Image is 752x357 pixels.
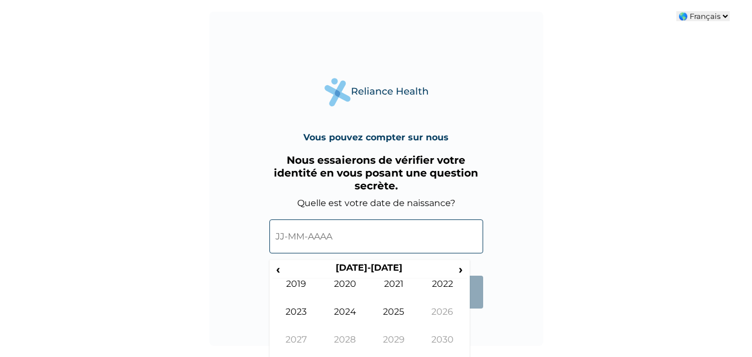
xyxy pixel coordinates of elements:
[334,334,356,345] font: 2028
[286,278,306,289] font: 2019
[276,262,280,276] font: ‹
[274,154,478,192] font: Nous essaierons de vérifier votre identité en vous posant une question secrète.
[297,198,455,208] font: Quelle est votre date de naissance?
[334,306,356,317] font: 2024
[286,334,307,345] font: 2027
[432,278,453,289] font: 2022
[286,306,307,317] font: 2023
[321,75,432,110] img: Logo de Reliance Health
[383,334,405,345] font: 2029
[334,278,356,289] font: 2020
[384,278,404,289] font: 2021
[336,262,402,273] font: [DATE]-[DATE]
[459,262,463,276] font: ›
[383,306,404,317] font: 2025
[303,132,449,143] font: Vous pouvez compter sur nous
[431,334,454,345] font: 2030
[431,306,453,317] font: 2026
[269,219,483,253] input: JJ-MM-AAAA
